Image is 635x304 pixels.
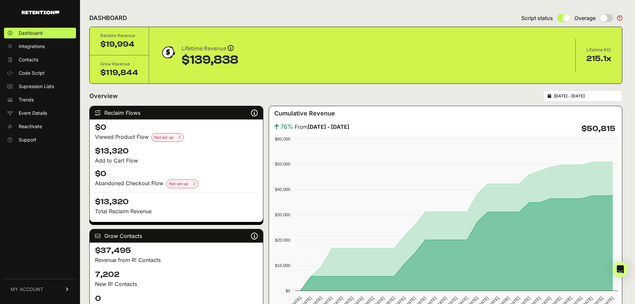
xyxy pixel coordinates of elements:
a: MY ACCOUNT [4,279,76,299]
span: Code Script [19,70,45,76]
span: Event Details [19,110,47,116]
img: dollar-coin-05c43ed7efb7bc0c12610022525b4bbbb207c7efeef5aecc26f025e68dcafac9.png [160,44,176,61]
text: $0 [286,288,290,293]
h4: 0 [95,293,258,304]
h2: Overview [89,91,118,101]
p: Total Reclaim Revenue [95,207,258,215]
p: New R! Contacts [95,280,258,288]
h4: $0 [95,169,258,179]
div: 215.1x [586,53,611,64]
div: Reclaim Revenue [100,32,138,39]
span: Support [19,136,36,143]
h4: $13,320 [95,146,258,157]
h4: $0 [95,122,258,133]
strong: [DATE] - [DATE] [308,123,349,130]
span: From [295,123,349,131]
p: Revenue from R! Contacts [95,256,258,264]
span: Reactivate [19,123,42,130]
text: $40,000 [275,187,290,192]
a: Integrations [4,41,76,52]
h4: $50,815 [581,123,615,134]
div: $19,994 [100,39,138,50]
span: MY ACCOUNT [11,286,43,293]
div: Reclaim Flows [90,106,263,119]
a: Reactivate [4,121,76,132]
span: Dashboard [19,30,43,36]
div: $119,844 [100,67,138,78]
a: Code Script [4,68,76,78]
div: Grow Revenue [100,61,138,67]
div: Abandoned Checkout Flow [95,179,258,188]
a: Event Details [4,108,76,118]
a: Trends [4,94,76,105]
span: Integrations [19,43,45,50]
a: Contacts [4,54,76,65]
div: Lifetime ROI [586,47,611,53]
div: $139,838 [182,53,238,67]
h3: Cumulative Revenue [274,109,335,118]
img: Retention.com [22,11,59,14]
text: $20,000 [275,238,290,243]
div: Lifetime Revenue [182,44,238,53]
a: Supression Lists [4,81,76,92]
h4: $37,495 [95,245,258,256]
h4: $13,320 [95,192,258,207]
h2: DASHBOARD [89,13,127,23]
span: Contacts [19,56,38,63]
div: Open Intercom Messenger [612,261,628,277]
text: $10,000 [275,263,290,268]
span: 76% [280,122,293,131]
text: $30,000 [275,212,290,217]
span: Supression Lists [19,83,54,90]
span: Trends [19,96,34,103]
a: Support [4,134,76,145]
text: $60,000 [275,136,290,141]
div: Grow Contacts [90,229,263,243]
div: Add to Cart Flow [95,157,258,165]
span: Overage [574,14,596,22]
div: Viewed Product Flow [95,133,258,142]
text: $50,000 [275,162,290,167]
h4: 7,202 [95,269,258,280]
a: Dashboard [4,28,76,38]
span: Script status [521,14,553,22]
